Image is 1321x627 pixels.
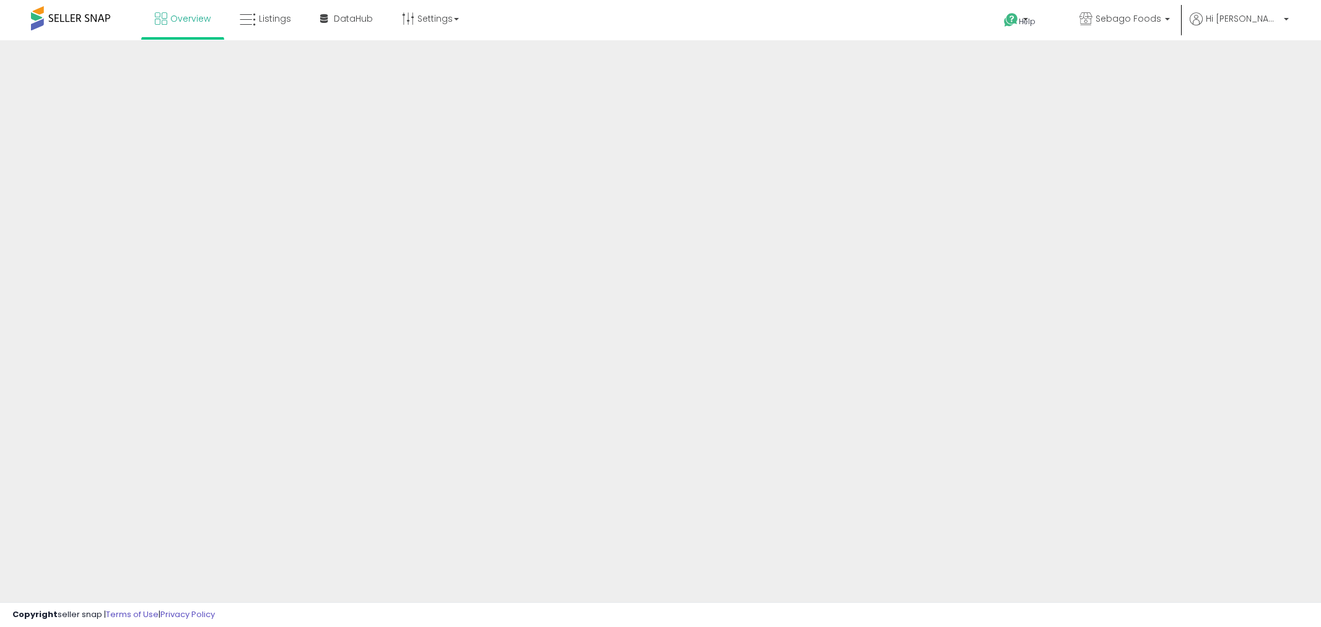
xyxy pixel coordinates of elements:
[1190,12,1289,40] a: Hi [PERSON_NAME]
[1019,16,1035,27] span: Help
[334,12,373,25] span: DataHub
[1003,12,1019,28] i: Get Help
[259,12,291,25] span: Listings
[1096,12,1161,25] span: Sebago Foods
[170,12,211,25] span: Overview
[994,3,1060,40] a: Help
[1206,12,1280,25] span: Hi [PERSON_NAME]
